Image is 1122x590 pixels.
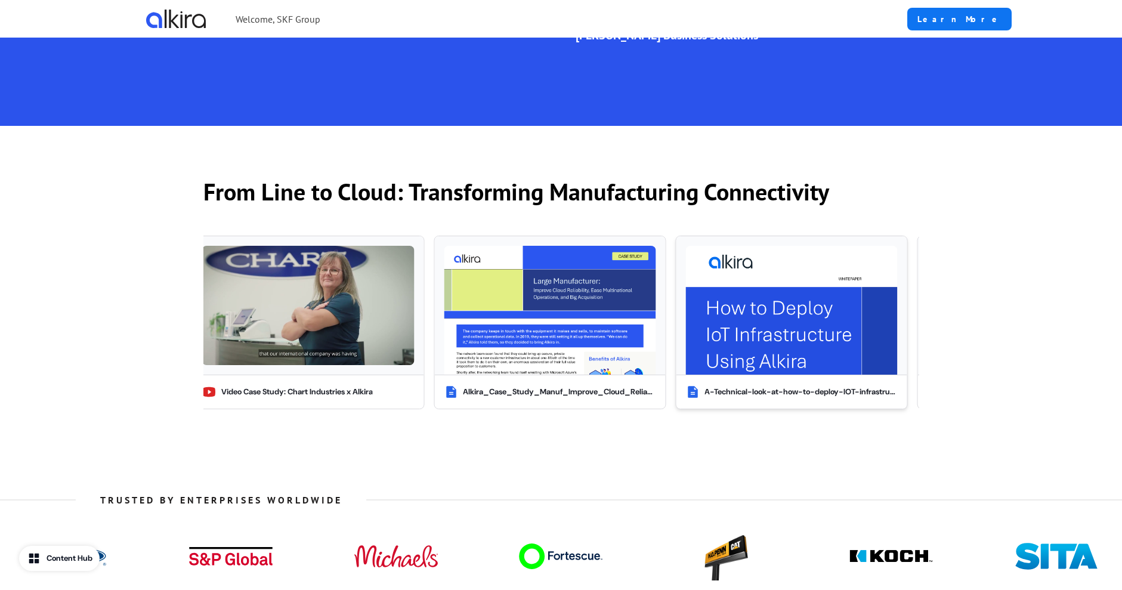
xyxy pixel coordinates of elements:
[47,552,92,564] div: Content Hub
[463,386,656,398] div: Alkira_Case_Study_Manuf_Improve_Cloud_Reliability.pdf
[907,8,1012,30] a: Learn More
[19,546,100,571] button: Content Hub
[236,12,320,26] p: Welcome, SKF Group
[576,27,758,43] strong: [PERSON_NAME] Business Solutions
[202,246,414,365] img: Chart Video
[685,246,897,375] img: A-Technical-look-at-how-to-deploy-IOT-infrastructure.pdf
[203,174,919,209] p: From Line to Cloud: Transforming Manufacturing Connectivity
[5,5,392,231] iframe: YouTube video player
[221,386,373,398] div: Video Case Study: Chart Industries x Alkira
[704,386,897,398] div: A-Technical-look-at-how-to-deploy-IOT-infrastructure.pdf
[192,236,424,409] button: Chart VideoVideo Case Study: Chart Industries x Alkira
[675,236,907,409] button: A-Technical-look-at-how-to-deploy-IOT-infrastructure.pdfA-Technical-look-at-how-to-deploy-IOT-inf...
[100,494,342,506] strong: TRUSTED BY ENTERPRISES WORLDWIDE
[444,246,656,375] img: Alkira_Case_Study_Manuf_Improve_Cloud_Reliability.pdf
[434,236,666,409] button: Alkira_Case_Study_Manuf_Improve_Cloud_Reliability.pdfAlkira_Case_Study_Manuf_Improve_Cloud_Reliab...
